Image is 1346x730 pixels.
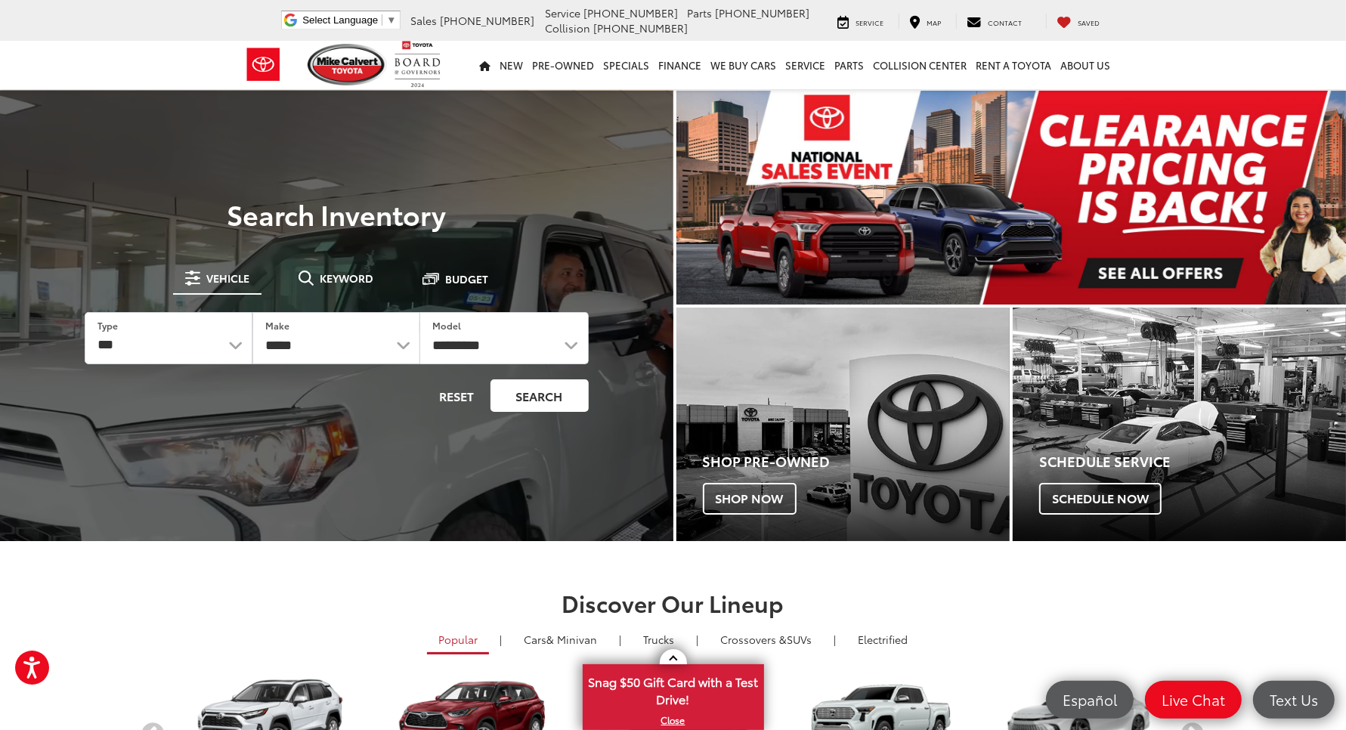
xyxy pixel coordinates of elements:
[265,319,289,332] label: Make
[382,14,382,26] span: ​
[599,41,654,89] a: Specials
[1046,681,1134,719] a: Español
[1013,308,1346,541] a: Schedule Service Schedule Now
[688,5,713,20] span: Parts
[1253,681,1335,719] a: Text Us
[496,632,506,647] li: |
[846,626,919,652] a: Electrified
[141,590,1206,615] h2: Discover Our Lineup
[1154,690,1233,709] span: Live Chat
[528,41,599,89] a: Pre-Owned
[989,17,1023,27] span: Contact
[632,626,685,652] a: Trucks
[781,41,831,89] a: Service
[676,308,1010,541] div: Toyota
[709,626,823,652] a: SUVs
[827,14,896,29] a: Service
[830,632,840,647] li: |
[512,626,608,652] a: Cars
[927,17,942,27] span: Map
[584,5,679,20] span: [PHONE_NUMBER]
[654,41,707,89] a: Finance
[427,379,487,412] button: Reset
[1262,690,1326,709] span: Text Us
[302,14,396,26] a: Select Language​
[1046,14,1112,29] a: My Saved Vehicles
[1055,690,1125,709] span: Español
[956,14,1034,29] a: Contact
[97,319,118,332] label: Type
[1039,483,1162,515] span: Schedule Now
[1145,681,1242,719] a: Live Chat
[1013,308,1346,541] div: Toyota
[302,14,378,26] span: Select Language
[972,41,1057,89] a: Rent a Toyota
[432,319,461,332] label: Model
[869,41,972,89] a: Collision Center
[475,41,496,89] a: Home
[490,379,589,412] button: Search
[856,17,884,27] span: Service
[1057,41,1115,89] a: About Us
[703,454,1010,469] h4: Shop Pre-Owned
[441,13,535,28] span: [PHONE_NUMBER]
[831,41,869,89] a: Parts
[63,199,610,229] h3: Search Inventory
[546,5,581,20] span: Service
[716,5,810,20] span: [PHONE_NUMBER]
[411,13,438,28] span: Sales
[445,274,488,284] span: Budget
[899,14,953,29] a: Map
[386,14,396,26] span: ▼
[496,41,528,89] a: New
[206,273,249,283] span: Vehicle
[546,20,591,36] span: Collision
[615,632,625,647] li: |
[594,20,688,36] span: [PHONE_NUMBER]
[584,666,763,712] span: Snag $50 Gift Card with a Test Drive!
[1039,454,1346,469] h4: Schedule Service
[235,40,292,89] img: Toyota
[427,626,489,654] a: Popular
[308,44,388,85] img: Mike Calvert Toyota
[546,632,597,647] span: & Minivan
[707,41,781,89] a: WE BUY CARS
[720,632,787,647] span: Crossovers &
[703,483,797,515] span: Shop Now
[676,308,1010,541] a: Shop Pre-Owned Shop Now
[692,632,702,647] li: |
[1078,17,1100,27] span: Saved
[320,273,373,283] span: Keyword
